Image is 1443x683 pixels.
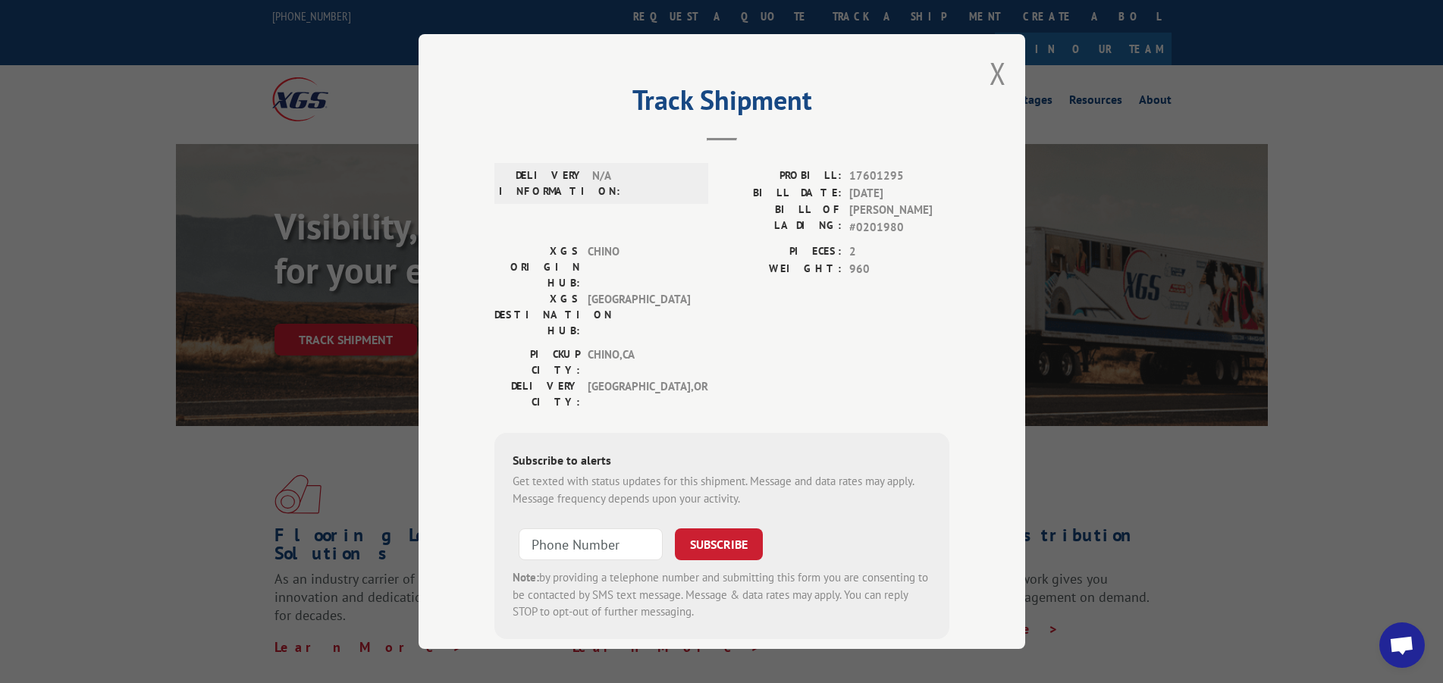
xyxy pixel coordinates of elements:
[494,243,580,291] label: XGS ORIGIN HUB:
[494,89,949,118] h2: Track Shipment
[588,291,690,339] span: [GEOGRAPHIC_DATA]
[849,243,949,261] span: 2
[990,53,1006,93] button: Close modal
[513,570,539,584] strong: Note:
[588,346,690,378] span: CHINO , CA
[722,168,842,185] label: PROBILL:
[722,243,842,261] label: PIECES:
[519,528,663,560] input: Phone Number
[1379,622,1425,668] div: Open chat
[592,168,695,199] span: N/A
[722,261,842,278] label: WEIGHT:
[722,202,842,236] label: BILL OF LADING:
[588,378,690,410] span: [GEOGRAPHIC_DATA] , OR
[494,346,580,378] label: PICKUP CITY:
[499,168,585,199] label: DELIVERY INFORMATION:
[849,261,949,278] span: 960
[513,569,931,621] div: by providing a telephone number and submitting this form you are consenting to be contacted by SM...
[849,168,949,185] span: 17601295
[675,528,763,560] button: SUBSCRIBE
[849,185,949,202] span: [DATE]
[494,378,580,410] label: DELIVERY CITY:
[588,243,690,291] span: CHINO
[494,291,580,339] label: XGS DESTINATION HUB:
[722,185,842,202] label: BILL DATE:
[513,451,931,473] div: Subscribe to alerts
[513,473,931,507] div: Get texted with status updates for this shipment. Message and data rates may apply. Message frequ...
[849,202,949,236] span: [PERSON_NAME] #0201980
